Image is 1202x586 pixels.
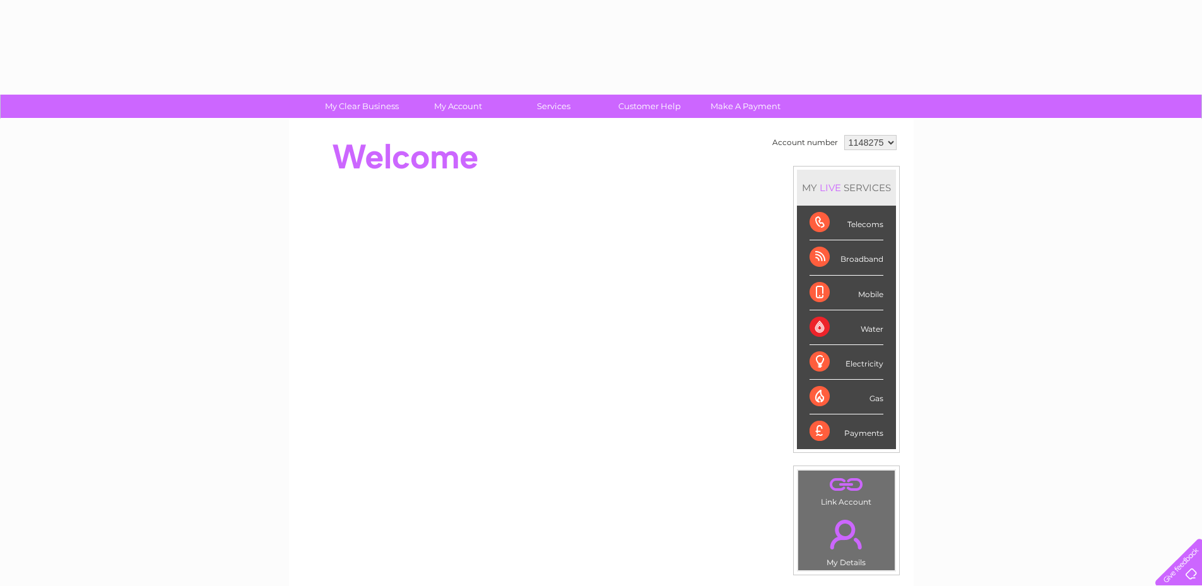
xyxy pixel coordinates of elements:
[810,345,883,380] div: Electricity
[810,414,883,448] div: Payments
[310,95,414,118] a: My Clear Business
[801,474,892,496] a: .
[810,310,883,345] div: Water
[810,276,883,310] div: Mobile
[810,380,883,414] div: Gas
[810,206,883,240] div: Telecoms
[598,95,702,118] a: Customer Help
[810,240,883,275] div: Broadband
[797,170,896,206] div: MY SERVICES
[798,509,895,571] td: My Details
[798,470,895,510] td: Link Account
[502,95,606,118] a: Services
[769,132,841,153] td: Account number
[817,182,844,194] div: LIVE
[406,95,510,118] a: My Account
[801,512,892,556] a: .
[693,95,798,118] a: Make A Payment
